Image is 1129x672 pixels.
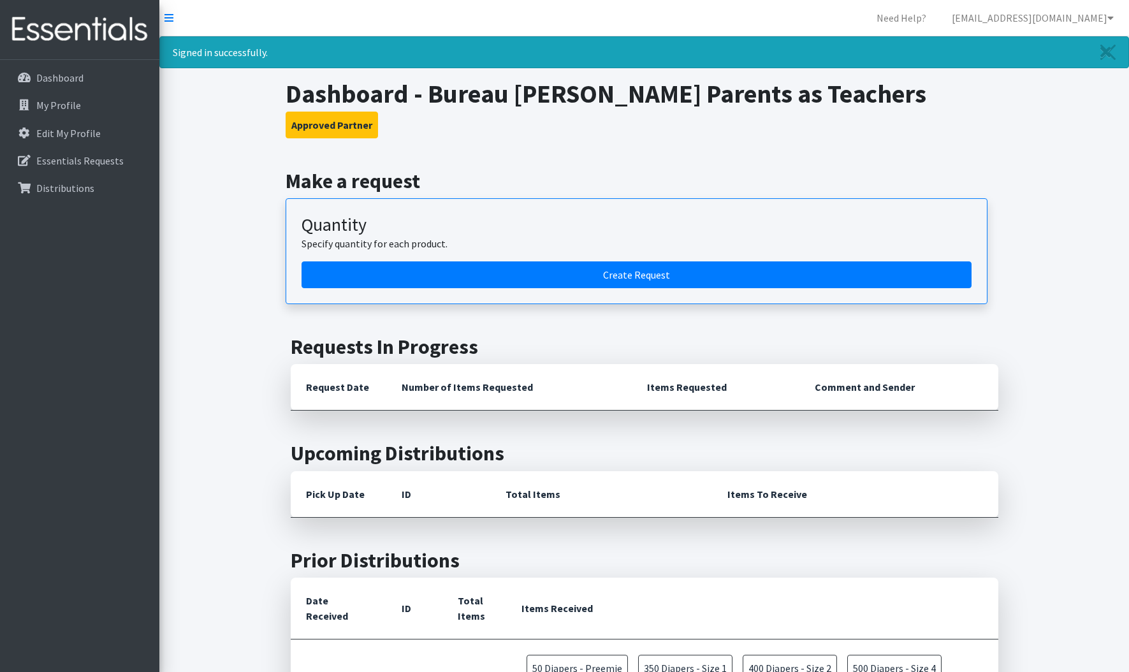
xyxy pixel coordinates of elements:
h2: Prior Distributions [291,548,998,573]
h3: Quantity [302,214,972,236]
th: Total Items [490,471,712,518]
a: Distributions [5,175,154,201]
th: Pick Up Date [291,471,386,518]
th: ID [386,471,490,518]
th: ID [386,578,442,639]
th: Request Date [291,364,386,411]
p: Edit My Profile [36,127,101,140]
img: HumanEssentials [5,8,154,51]
th: Total Items [442,578,507,639]
p: My Profile [36,99,81,112]
h2: Requests In Progress [291,335,998,359]
th: Date Received [291,578,386,639]
p: Dashboard [36,71,84,84]
a: Close [1088,37,1128,68]
p: Essentials Requests [36,154,124,167]
a: Create a request by quantity [302,261,972,288]
button: Approved Partner [286,112,378,138]
h2: Make a request [286,169,1003,193]
p: Specify quantity for each product. [302,236,972,251]
a: My Profile [5,92,154,118]
p: Distributions [36,182,94,194]
a: Edit My Profile [5,121,154,146]
a: Essentials Requests [5,148,154,173]
a: [EMAIL_ADDRESS][DOMAIN_NAME] [942,5,1124,31]
a: Need Help? [866,5,936,31]
div: Signed in successfully. [159,36,1129,68]
h2: Upcoming Distributions [291,441,998,465]
th: Number of Items Requested [386,364,632,411]
th: Items Received [506,578,998,639]
h1: Dashboard - Bureau [PERSON_NAME] Parents as Teachers [286,78,1003,109]
th: Comment and Sender [799,364,998,411]
a: Dashboard [5,65,154,91]
th: Items To Receive [712,471,998,518]
th: Items Requested [632,364,799,411]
